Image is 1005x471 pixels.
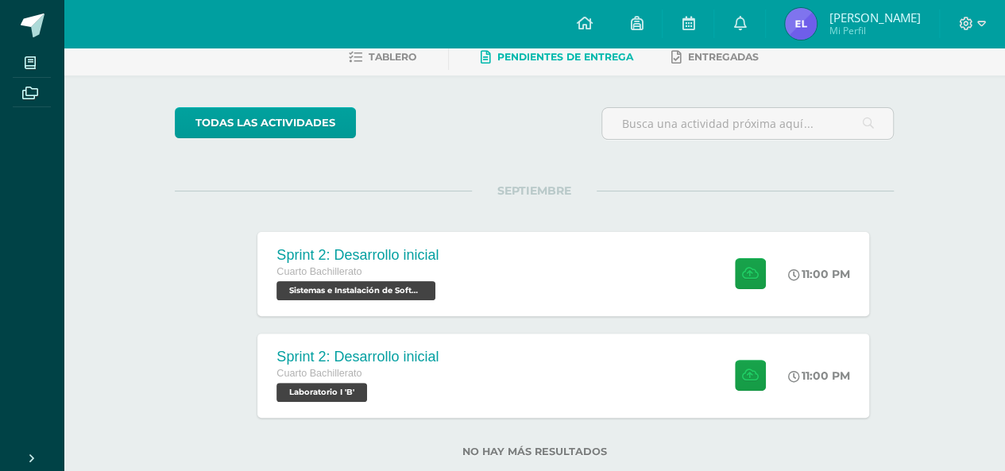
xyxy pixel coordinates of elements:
span: Mi Perfil [829,24,920,37]
div: 11:00 PM [788,369,850,383]
span: Pendientes de entrega [497,51,633,63]
div: Sprint 2: Desarrollo inicial [276,349,439,365]
a: Pendientes de entrega [481,44,633,70]
span: [PERSON_NAME] [829,10,920,25]
span: Tablero [369,51,416,63]
div: 11:00 PM [788,267,850,281]
a: Tablero [349,44,416,70]
span: SEPTIEMBRE [472,183,597,198]
span: Entregadas [688,51,759,63]
span: Cuarto Bachillerato [276,266,361,277]
span: Cuarto Bachillerato [276,368,361,379]
div: Sprint 2: Desarrollo inicial [276,247,439,264]
a: todas las Actividades [175,107,356,138]
img: b289bc3374c540258d97a6f37cfa5b39.png [785,8,817,40]
input: Busca una actividad próxima aquí... [602,108,893,139]
span: Sistemas e Instalación de Software 'B' [276,281,435,300]
a: Entregadas [671,44,759,70]
span: Laboratorio I 'B' [276,383,367,402]
label: No hay más resultados [175,446,894,457]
